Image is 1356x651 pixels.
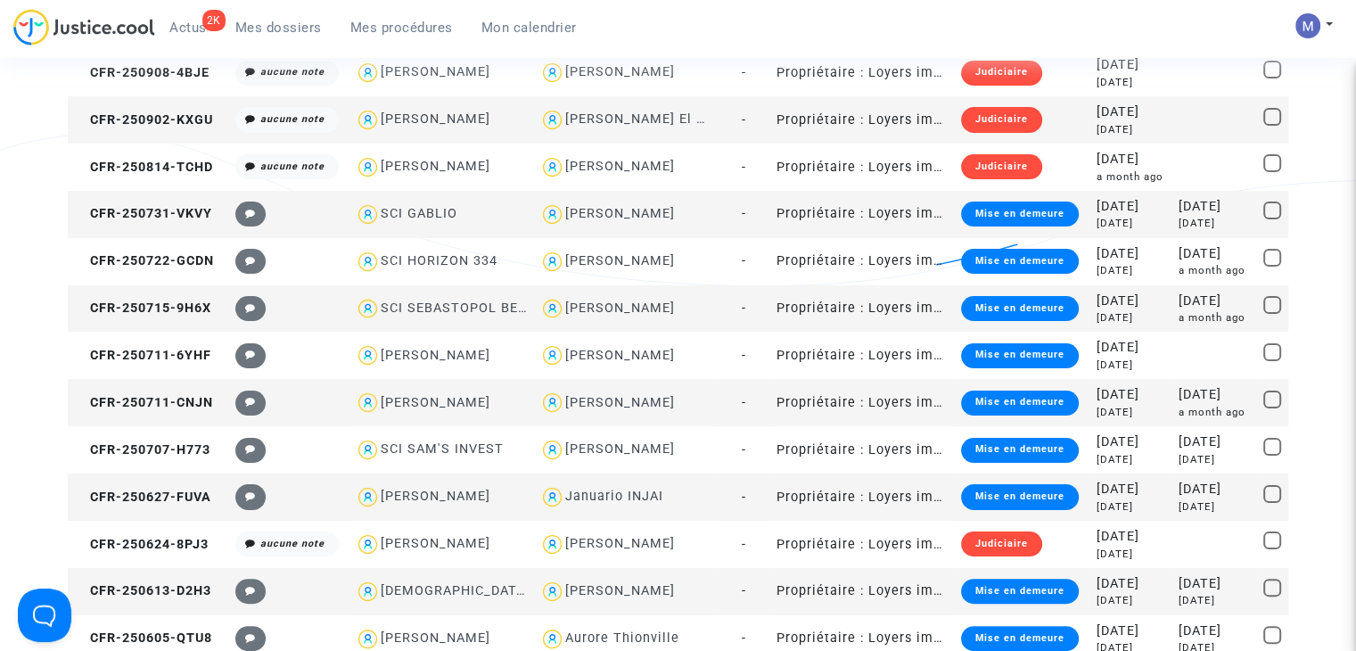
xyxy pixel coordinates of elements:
[565,159,675,174] div: [PERSON_NAME]
[13,9,155,45] img: jc-logo.svg
[742,630,746,646] span: -
[355,154,381,180] img: icon-user.svg
[260,161,325,172] i: aucune note
[539,60,565,86] img: icon-user.svg
[961,438,1079,463] div: Mise en demeure
[1179,433,1251,452] div: [DATE]
[770,238,955,285] td: Propriétaire : Loyers impayés/Charges impayées
[770,379,955,426] td: Propriétaire : Loyers impayés/Charges impayées
[961,484,1079,509] div: Mise en demeure
[742,112,746,128] span: -
[1179,216,1251,231] div: [DATE]
[539,202,565,227] img: icon-user.svg
[1179,452,1251,467] div: [DATE]
[355,484,381,510] img: icon-user.svg
[770,285,955,333] td: Propriétaire : Loyers impayés/Charges impayées
[1179,405,1251,420] div: a month ago
[1179,244,1251,264] div: [DATE]
[1096,310,1165,325] div: [DATE]
[1179,292,1251,311] div: [DATE]
[961,202,1079,227] div: Mise en demeure
[1096,499,1165,515] div: [DATE]
[742,206,746,221] span: -
[1096,55,1165,75] div: [DATE]
[355,532,381,557] img: icon-user.svg
[1096,480,1165,499] div: [DATE]
[961,296,1079,321] div: Mise en demeure
[1096,527,1165,547] div: [DATE]
[961,579,1079,604] div: Mise en demeure
[355,60,381,86] img: icon-user.svg
[355,342,381,368] img: icon-user.svg
[565,64,675,79] div: [PERSON_NAME]
[961,391,1079,416] div: Mise en demeure
[260,538,325,549] i: aucune note
[1096,385,1165,405] div: [DATE]
[74,65,210,80] span: CFR-250908-4BJE
[1179,385,1251,405] div: [DATE]
[1096,593,1165,608] div: [DATE]
[74,112,213,128] span: CFR-250902-KXGU
[565,583,675,598] div: [PERSON_NAME]
[1096,292,1165,311] div: [DATE]
[1295,13,1320,38] img: AAcHTtesyyZjLYJxzrkRG5BOJsapQ6nO-85ChvdZAQ62n80C=s96-c
[1096,103,1165,122] div: [DATE]
[1096,452,1165,467] div: [DATE]
[381,395,490,410] div: [PERSON_NAME]
[742,583,746,598] span: -
[74,395,213,410] span: CFR-250711-CNJN
[381,583,639,598] div: [DEMOGRAPHIC_DATA][PERSON_NAME]
[1096,622,1165,641] div: [DATE]
[381,253,497,268] div: SCI HORIZON 334
[961,154,1042,179] div: Judiciaire
[1179,197,1251,217] div: [DATE]
[355,296,381,322] img: icon-user.svg
[74,348,211,363] span: CFR-250711-6YHF
[74,301,211,316] span: CFR-250715-9H6X
[539,484,565,510] img: icon-user.svg
[481,20,577,36] span: Mon calendrier
[742,348,746,363] span: -
[260,66,325,78] i: aucune note
[74,583,211,598] span: CFR-250613-D2H3
[742,160,746,175] span: -
[1096,216,1165,231] div: [DATE]
[381,630,490,646] div: [PERSON_NAME]
[1096,405,1165,420] div: [DATE]
[539,107,565,133] img: icon-user.svg
[1096,263,1165,278] div: [DATE]
[381,301,614,316] div: SCI SEBASTOPOL BERGER-JUILLOT
[1179,622,1251,641] div: [DATE]
[770,568,955,615] td: Propriétaire : Loyers impayés/Charges impayées
[770,332,955,379] td: Propriétaire : Loyers impayés/Charges impayées
[1179,593,1251,608] div: [DATE]
[742,65,746,80] span: -
[1179,310,1251,325] div: a month ago
[155,14,221,41] a: 2KActus
[221,14,336,41] a: Mes dossiers
[336,14,467,41] a: Mes procédures
[742,490,746,505] span: -
[355,579,381,605] img: icon-user.svg
[355,202,381,227] img: icon-user.svg
[565,536,675,551] div: [PERSON_NAME]
[565,630,679,646] div: Aurore Thionville
[961,626,1079,651] div: Mise en demeure
[1096,433,1165,452] div: [DATE]
[565,348,675,363] div: [PERSON_NAME]
[260,113,325,125] i: aucune note
[539,296,565,322] img: icon-user.svg
[1096,547,1165,562] div: [DATE]
[1179,499,1251,515] div: [DATE]
[770,96,955,144] td: Propriétaire : Loyers impayés/Charges impayées
[1179,574,1251,594] div: [DATE]
[961,249,1079,274] div: Mise en demeure
[1096,358,1165,373] div: [DATE]
[74,490,211,505] span: CFR-250627-FUVA
[770,191,955,238] td: Propriétaire : Loyers impayés/Charges impayées
[355,390,381,416] img: icon-user.svg
[1096,75,1165,90] div: [DATE]
[355,107,381,133] img: icon-user.svg
[565,489,663,504] div: Januario INJAI
[961,532,1042,556] div: Judiciaire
